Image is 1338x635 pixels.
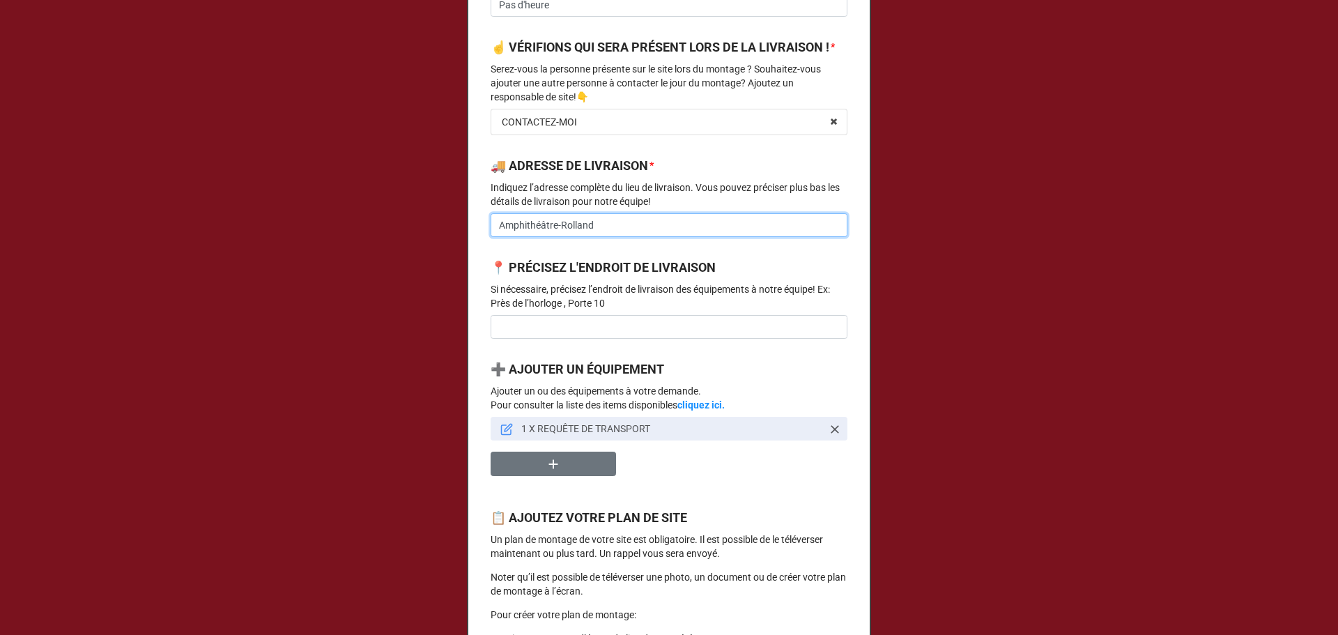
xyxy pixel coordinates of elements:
a: cliquez ici. [677,399,725,411]
label: 📍 PRÉCISEZ L'ENDROIT DE LIVRAISON [491,258,716,277]
p: 1 X REQUÊTE DE TRANSPORT [521,422,822,436]
p: Si nécessaire, précisez l’endroit de livraison des équipements à notre équipe! Ex: Près de l’horl... [491,282,847,310]
div: CONTACTEZ-MOI [502,117,577,127]
label: 🚚 ADRESSE DE LIVRAISON [491,156,648,176]
label: ➕ AJOUTER UN ÉQUIPEMENT [491,360,664,379]
p: Pour créer votre plan de montage: [491,608,847,622]
p: Noter qu’il est possible de téléverser une photo, un document ou de créer votre plan de montage à... [491,570,847,598]
label: 📋 AJOUTEZ VOTRE PLAN DE SITE [491,508,687,528]
p: Un plan de montage de votre site est obligatoire. Il est possible de le téléverser maintenant ou ... [491,533,847,560]
p: Serez-vous la personne présente sur le site lors du montage ? Souhaitez-vous ajouter une autre pe... [491,62,847,104]
a: 👇 [576,91,588,102]
label: ☝️ VÉRIFIONS QUI SERA PRÉSENT LORS DE LA LIVRAISON ! [491,38,829,57]
p: Ajouter un ou des équipements à votre demande. Pour consulter la liste des items disponibles [491,384,847,412]
p: Indiquez l’adresse complète du lieu de livraison. Vous pouvez préciser plus bas les détails de li... [491,181,847,208]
